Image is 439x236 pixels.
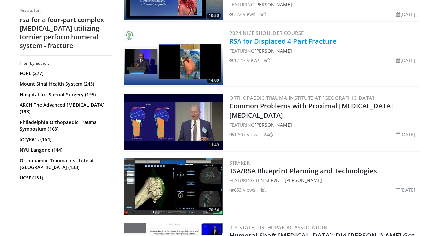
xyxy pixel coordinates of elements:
a: ARCH The Advanced [MEDICAL_DATA] (193) [20,102,111,115]
li: 1,147 views [229,57,260,64]
img: 47dbfc6a-f512-402c-99fc-b4afd6b2c205.300x170_q85_crop-smart_upscale.jpg [124,94,223,150]
h2: rsa for a four-part complex [MEDICAL_DATA] utilizing tornier perform humeral system - fracture [20,16,112,50]
a: Common Problems with Proximal [MEDICAL_DATA] [MEDICAL_DATA] [229,101,393,120]
li: 653 views [229,186,256,193]
li: 5 [260,11,266,18]
a: [PERSON_NAME] [254,122,292,128]
li: [DATE] [396,131,416,138]
div: FEATURING [229,121,418,128]
li: 24 [264,131,273,138]
li: 4 [260,186,266,193]
a: 2024 Nice Shoulder Course [229,30,304,36]
a: [US_STATE] Orthopaedic Association [229,224,328,231]
a: TSA/RSA Blueprint Planning and Technologies [229,166,377,175]
a: Philadelphia Orthopaedic Trauma Symposium (163) [20,119,111,132]
a: Hospital for Special Surgery (195) [20,91,111,98]
a: RSA for Displaced 4-Part Fracture [229,37,337,46]
a: 14:00 [124,29,223,85]
span: 14:00 [207,77,221,83]
li: 1,607 views [229,131,260,138]
a: Orthopaedic Trauma Institute at [GEOGRAPHIC_DATA] [229,95,374,101]
img: c1f96f54-4aff-47a2-b76f-ac9128168710.300x170_q85_crop-smart_upscale.jpg [124,29,223,85]
a: FORE (277) [20,70,111,77]
div: FEATURING , [229,177,418,184]
a: Ben Service [254,177,283,183]
li: [DATE] [396,186,416,193]
a: Orthopaedic Trauma Institute at [GEOGRAPHIC_DATA] (133) [20,157,111,171]
p: Results for: [20,8,112,13]
li: 8 [264,57,270,64]
span: 70:54 [207,207,221,213]
a: 70:54 [124,158,223,215]
a: Stryker [229,159,250,166]
li: 372 views [229,11,256,18]
a: UCSF (131) [20,175,111,181]
h3: Filter by author: [20,61,112,66]
a: Stryker . (154) [20,136,111,143]
img: a4d3b802-610a-4c4d-91a4-ffc1b6f0ec47.300x170_q85_crop-smart_upscale.jpg [124,158,223,215]
a: NYU Langone (144) [20,147,111,153]
a: [PERSON_NAME] [254,48,292,54]
span: 10:50 [207,13,221,19]
span: 11:49 [207,142,221,148]
a: [PERSON_NAME] [254,1,292,8]
div: FEATURING [229,47,418,54]
li: [DATE] [396,11,416,18]
div: FEATURING [229,1,418,8]
a: 11:49 [124,94,223,150]
a: [PERSON_NAME] [285,177,322,183]
li: [DATE] [396,57,416,64]
a: Mount Sinai Health System (243) [20,81,111,87]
